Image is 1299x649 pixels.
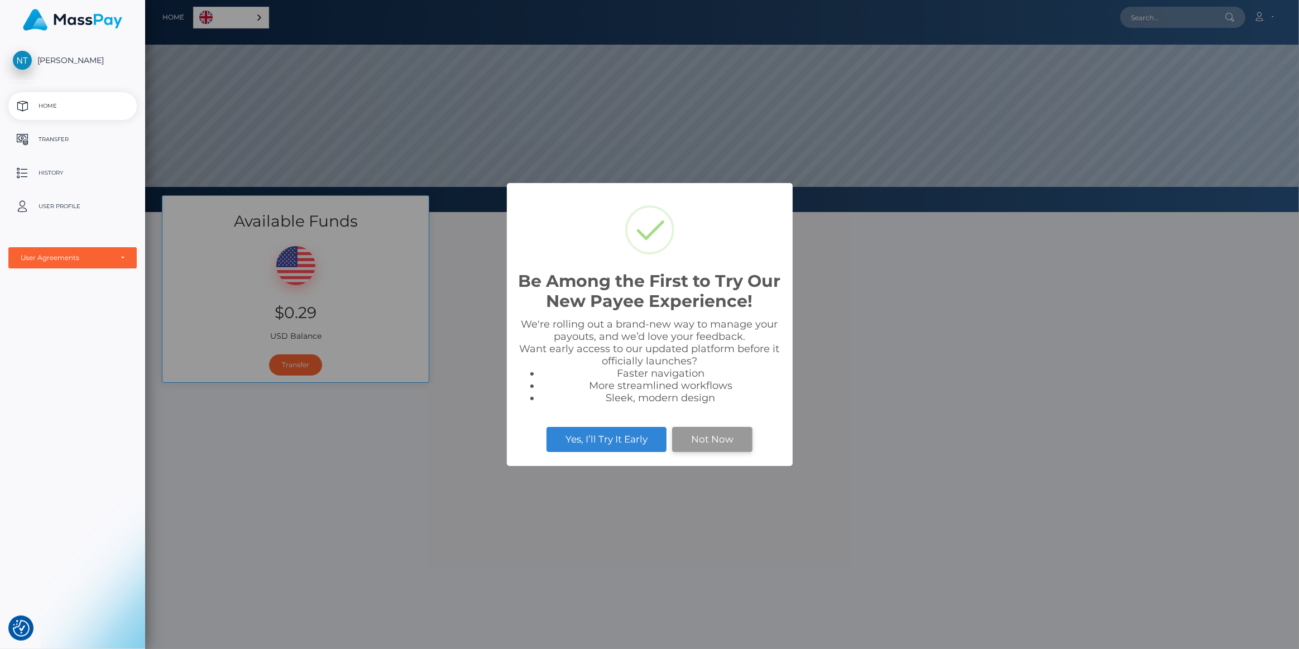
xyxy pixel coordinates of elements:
[540,367,782,379] li: Faster navigation
[13,165,132,181] p: History
[21,253,112,262] div: User Agreements
[13,620,30,637] img: Revisit consent button
[13,98,132,114] p: Home
[13,198,132,215] p: User Profile
[8,55,137,65] span: [PERSON_NAME]
[8,247,137,268] button: User Agreements
[13,131,132,148] p: Transfer
[23,9,122,31] img: MassPay
[547,427,667,451] button: Yes, I’ll Try It Early
[518,271,782,311] h2: Be Among the First to Try Our New Payee Experience!
[540,379,782,392] li: More streamlined workflows
[13,620,30,637] button: Consent Preferences
[540,392,782,404] li: Sleek, modern design
[518,318,782,404] div: We're rolling out a brand-new way to manage your payouts, and we’d love your feedback. Want early...
[672,427,752,451] button: Not Now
